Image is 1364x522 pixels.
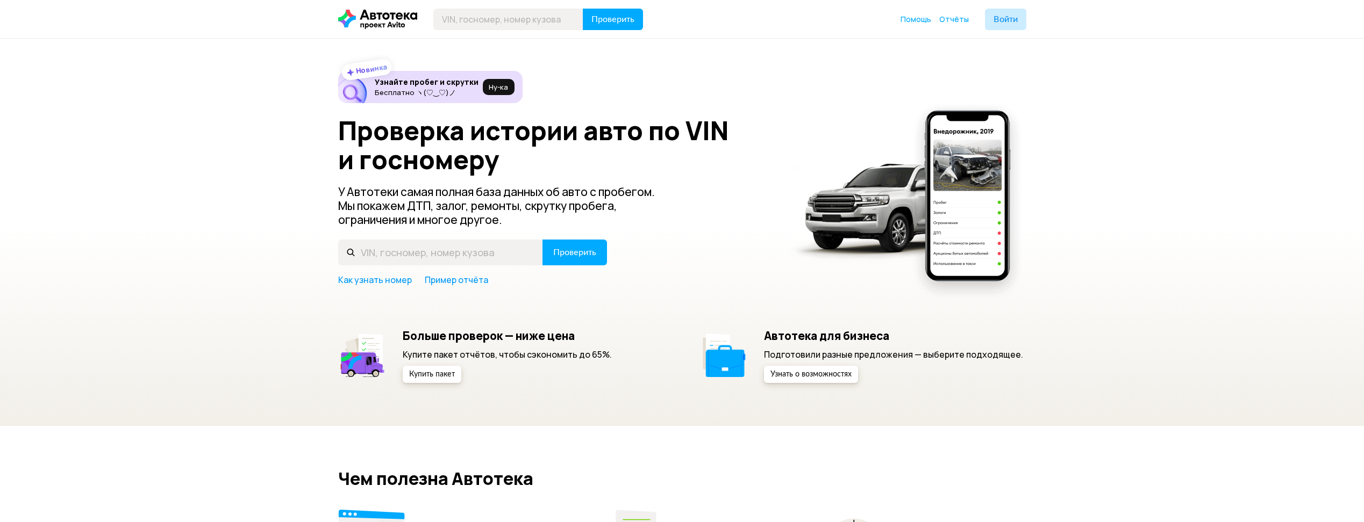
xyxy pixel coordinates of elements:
[553,248,596,257] span: Проверить
[901,14,931,24] span: Помощь
[409,371,455,378] span: Купить пакет
[375,77,479,87] h6: Узнайте пробег и скрутки
[764,329,1023,343] h5: Автотека для бизнеса
[770,371,852,378] span: Узнать о возможностях
[338,185,673,227] p: У Автотеки самая полная база данных об авто с пробегом. Мы покажем ДТП, залог, ремонты, скрутку п...
[939,14,969,24] span: Отчёты
[338,274,412,286] a: Как узнать номер
[338,240,543,265] input: VIN, госномер, номер кузова
[425,274,488,286] a: Пример отчёта
[591,15,634,24] span: Проверить
[542,240,607,265] button: Проверить
[985,9,1026,30] button: Войти
[764,349,1023,360] p: Подготовили разные предложения — выберите подходящее.
[939,14,969,25] a: Отчёты
[489,83,508,91] span: Ну‑ка
[901,14,931,25] a: Помощь
[375,88,479,97] p: Бесплатно ヽ(♡‿♡)ノ
[338,469,1026,488] h2: Чем полезна Автотека
[338,116,775,174] h1: Проверка истории авто по VIN и госномеру
[433,9,583,30] input: VIN, госномер, номер кузова
[403,329,612,343] h5: Больше проверок — ниже цена
[355,62,388,76] strong: Новинка
[994,15,1018,24] span: Войти
[583,9,643,30] button: Проверить
[764,366,858,383] button: Узнать о возможностях
[403,349,612,360] p: Купите пакет отчётов, чтобы сэкономить до 65%.
[403,366,461,383] button: Купить пакет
